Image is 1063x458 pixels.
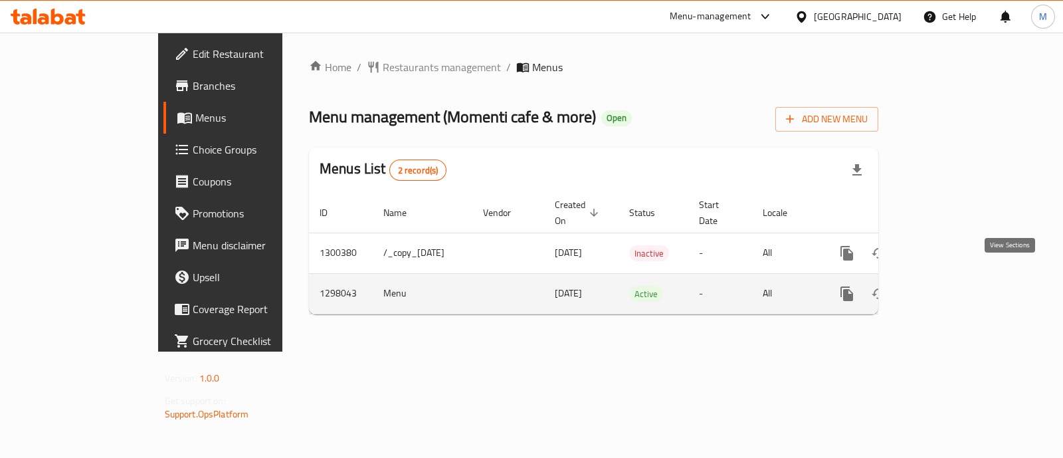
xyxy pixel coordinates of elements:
[863,278,895,310] button: Change Status
[831,237,863,269] button: more
[670,9,751,25] div: Menu-management
[373,233,472,273] td: /_copy_[DATE]
[163,38,336,70] a: Edit Restaurant
[831,278,863,310] button: more
[193,46,325,62] span: Edit Restaurant
[752,233,821,273] td: All
[193,269,325,285] span: Upsell
[629,286,663,302] span: Active
[555,197,603,229] span: Created On
[320,205,345,221] span: ID
[163,293,336,325] a: Coverage Report
[390,164,446,177] span: 2 record(s)
[786,111,868,128] span: Add New Menu
[163,134,336,166] a: Choice Groups
[165,405,249,423] a: Support.OpsPlatform
[383,59,501,75] span: Restaurants management
[163,325,336,357] a: Grocery Checklist
[309,59,878,75] nav: breadcrumb
[163,166,336,197] a: Coupons
[863,237,895,269] button: Change Status
[383,205,424,221] span: Name
[775,107,878,132] button: Add New Menu
[367,59,501,75] a: Restaurants management
[165,392,226,409] span: Get support on:
[165,370,197,387] span: Version:
[163,197,336,229] a: Promotions
[320,159,446,181] h2: Menus List
[163,70,336,102] a: Branches
[629,246,669,261] span: Inactive
[1039,9,1047,24] span: M
[309,273,373,314] td: 1298043
[309,193,969,314] table: enhanced table
[309,233,373,273] td: 1300380
[193,333,325,349] span: Grocery Checklist
[373,273,472,314] td: Menu
[555,244,582,261] span: [DATE]
[193,205,325,221] span: Promotions
[555,285,582,302] span: [DATE]
[506,59,511,75] li: /
[193,173,325,189] span: Coupons
[199,370,220,387] span: 1.0.0
[699,197,736,229] span: Start Date
[193,237,325,253] span: Menu disclaimer
[752,273,821,314] td: All
[163,261,336,293] a: Upsell
[357,59,361,75] li: /
[688,233,752,273] td: -
[841,154,873,186] div: Export file
[309,102,596,132] span: Menu management ( Momenti cafe & more )
[193,78,325,94] span: Branches
[163,102,336,134] a: Menus
[195,110,325,126] span: Menus
[193,301,325,317] span: Coverage Report
[193,142,325,158] span: Choice Groups
[763,205,805,221] span: Locale
[601,112,632,124] span: Open
[629,245,669,261] div: Inactive
[532,59,563,75] span: Menus
[483,205,528,221] span: Vendor
[821,193,969,233] th: Actions
[163,229,336,261] a: Menu disclaimer
[688,273,752,314] td: -
[389,160,447,181] div: Total records count
[814,9,902,24] div: [GEOGRAPHIC_DATA]
[629,205,672,221] span: Status
[601,110,632,126] div: Open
